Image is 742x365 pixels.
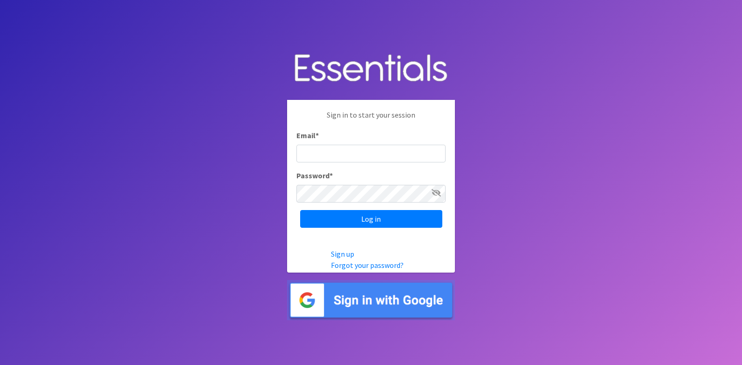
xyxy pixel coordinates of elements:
[296,130,319,141] label: Email
[300,210,442,228] input: Log in
[287,45,455,93] img: Human Essentials
[296,170,333,181] label: Password
[296,109,446,130] p: Sign in to start your session
[331,260,404,270] a: Forgot your password?
[331,249,354,259] a: Sign up
[330,171,333,180] abbr: required
[287,280,455,321] img: Sign in with Google
[316,131,319,140] abbr: required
